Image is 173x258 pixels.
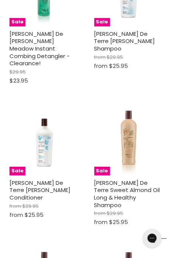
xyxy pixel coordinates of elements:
span: Sale [94,18,110,26]
a: [PERSON_NAME] De Terre [PERSON_NAME] Conditioner [9,179,70,201]
span: Sale [9,18,25,26]
span: from [9,211,23,219]
span: from [94,210,106,217]
span: from [94,62,108,70]
a: [PERSON_NAME] De [PERSON_NAME] Meadow Instant Combing Detangler - Clearance! [9,30,70,68]
span: Sale [94,167,110,175]
span: from [94,54,106,61]
span: from [9,203,21,210]
span: $23.95 [9,77,28,84]
span: $25.95 [109,218,128,226]
img: Bain De Terre Jasmine Moisturizing Conditioner [9,106,79,175]
span: Sale [9,167,25,175]
span: $29.95 [9,68,26,75]
span: $25.95 [109,62,128,70]
iframe: Gorgias live chat messenger [139,226,165,250]
img: Bain De Terre Sweet Almond Oil Long & Healthy Shampoo [106,106,152,175]
span: $29.95 [107,210,123,217]
a: Bain De Terre Jasmine Moisturizing ConditionerSale [9,106,79,175]
span: from [94,218,108,226]
a: [PERSON_NAME] De Terre Sweet Almond Oil Long & Healthy Shampoo [94,179,160,209]
span: $29.95 [22,203,39,210]
a: [PERSON_NAME] De Terre [PERSON_NAME] Shampoo [94,30,155,52]
span: $25.95 [25,211,44,219]
span: $29.95 [107,54,123,61]
a: Bain De Terre Sweet Almond Oil Long & Healthy ShampooSale [94,106,164,175]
